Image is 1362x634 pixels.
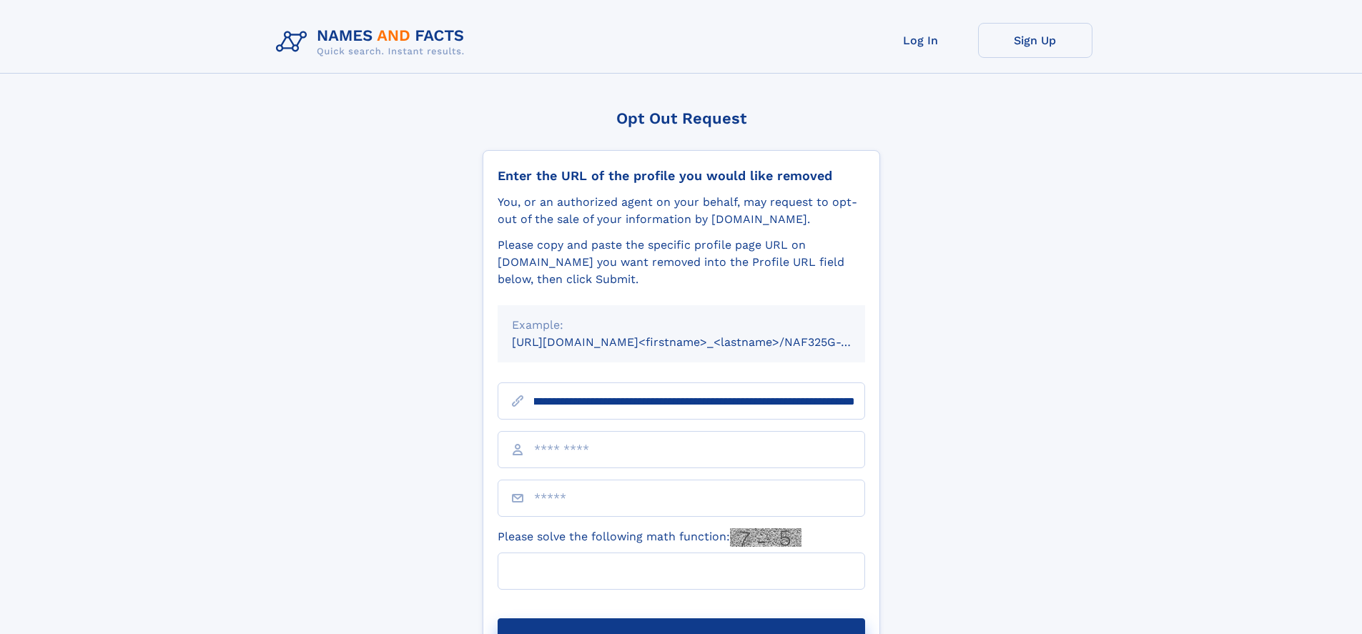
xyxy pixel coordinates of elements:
[512,317,851,334] div: Example:
[864,23,978,58] a: Log In
[483,109,880,127] div: Opt Out Request
[512,335,892,349] small: [URL][DOMAIN_NAME]<firstname>_<lastname>/NAF325G-xxxxxxxx
[498,168,865,184] div: Enter the URL of the profile you would like removed
[270,23,476,61] img: Logo Names and Facts
[498,528,801,547] label: Please solve the following math function:
[498,237,865,288] div: Please copy and paste the specific profile page URL on [DOMAIN_NAME] you want removed into the Pr...
[498,194,865,228] div: You, or an authorized agent on your behalf, may request to opt-out of the sale of your informatio...
[978,23,1092,58] a: Sign Up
